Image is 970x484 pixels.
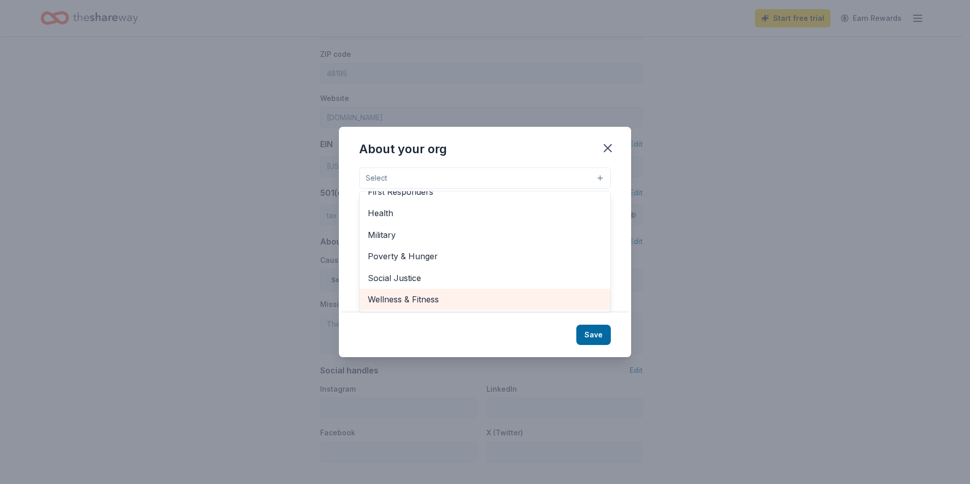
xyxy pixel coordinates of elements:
[368,206,602,220] span: Health
[368,228,602,241] span: Military
[368,271,602,285] span: Social Justice
[359,167,611,189] button: Select
[359,191,611,313] div: Select
[368,293,602,306] span: Wellness & Fitness
[368,250,602,263] span: Poverty & Hunger
[368,185,602,198] span: First Responders
[366,172,387,184] span: Select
